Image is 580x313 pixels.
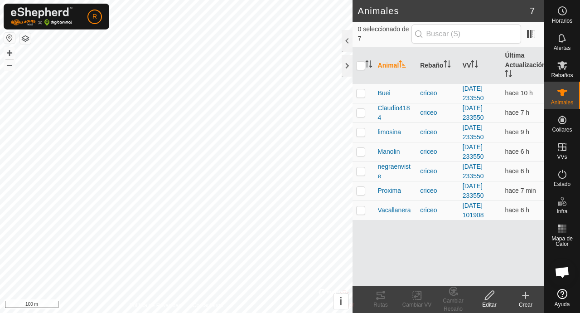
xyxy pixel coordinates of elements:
[505,71,512,78] p-sorticon: Activar para ordenar
[358,5,530,16] h2: Animales
[555,302,570,307] span: Ayuda
[333,294,348,309] button: i
[4,48,15,59] button: +
[339,295,343,308] span: i
[552,18,572,24] span: Horarios
[557,154,567,160] span: VVs
[505,187,536,194] span: 14 oct 2025, 15:31
[505,167,529,175] span: 14 oct 2025, 9:01
[378,147,400,156] span: Manolin
[530,4,535,18] span: 7
[378,88,391,98] span: Buei
[459,47,502,84] th: VV
[4,33,15,44] button: Restablecer Mapa
[420,205,455,215] div: criceo
[358,24,411,44] span: 0 seleccionado de 7
[505,206,529,214] span: 14 oct 2025, 8:46
[420,108,455,117] div: criceo
[378,205,411,215] span: Vacallanera
[420,186,455,196] div: criceo
[444,62,451,69] p-sorticon: Activar para ordenar
[11,7,72,26] img: Logo Gallagher
[378,186,401,196] span: Proxima
[501,47,544,84] th: Última Actualización
[463,85,484,102] a: [DATE] 233550
[129,301,181,309] a: Política de Privacidad
[20,33,31,44] button: Capas del Mapa
[505,89,533,97] span: 14 oct 2025, 5:31
[193,301,223,309] a: Contáctenos
[505,148,529,155] span: 14 oct 2025, 9:01
[505,128,529,136] span: 14 oct 2025, 6:31
[554,45,570,51] span: Alertas
[549,259,576,286] div: Chat abierto
[420,166,455,176] div: criceo
[544,285,580,311] a: Ayuda
[4,59,15,70] button: –
[365,62,372,69] p-sorticon: Activar para ordenar
[420,88,455,98] div: criceo
[378,127,401,137] span: limosina
[411,24,521,44] input: Buscar (S)
[505,109,529,116] span: 14 oct 2025, 8:01
[463,163,484,180] a: [DATE] 233550
[416,47,459,84] th: Rebaño
[463,202,484,219] a: [DATE] 101908
[546,236,578,247] span: Mapa de Calor
[374,47,417,84] th: Animal
[378,162,413,181] span: negraenviste
[463,124,484,141] a: [DATE] 233550
[554,181,570,187] span: Estado
[92,12,97,21] span: R
[420,147,455,156] div: criceo
[435,297,471,313] div: Cambiar Rebaño
[556,209,567,214] span: Infra
[420,127,455,137] div: criceo
[463,182,484,199] a: [DATE] 233550
[463,104,484,121] a: [DATE] 233550
[399,301,435,309] div: Cambiar VV
[378,103,413,122] span: Claudio4184
[552,127,572,132] span: Collares
[399,62,406,69] p-sorticon: Activar para ordenar
[471,301,507,309] div: Editar
[507,301,544,309] div: Crear
[551,73,573,78] span: Rebaños
[471,62,478,69] p-sorticon: Activar para ordenar
[362,301,399,309] div: Rutas
[551,100,573,105] span: Animales
[463,143,484,160] a: [DATE] 233550
[334,302,354,308] span: Eliminar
